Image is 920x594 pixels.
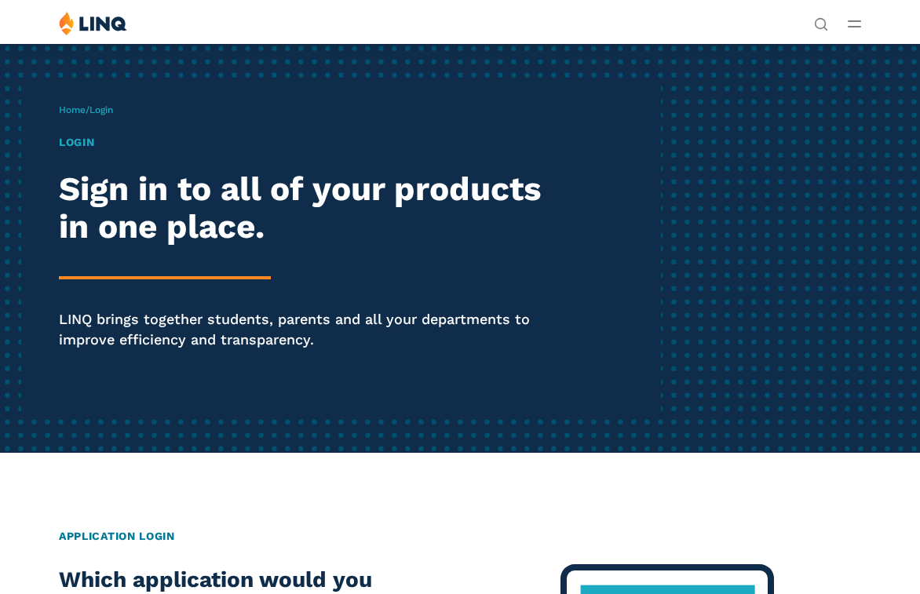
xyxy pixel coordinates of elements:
nav: Utility Navigation [814,11,828,30]
h1: Login [59,134,564,151]
button: Open Search Bar [814,16,828,30]
button: Open Main Menu [848,15,861,32]
h2: Sign in to all of your products in one place. [59,170,564,246]
span: / [59,104,113,115]
img: LINQ | K‑12 Software [59,11,127,35]
a: Home [59,104,86,115]
h2: Application Login [59,528,861,545]
p: LINQ brings together students, parents and all your departments to improve efficiency and transpa... [59,309,564,349]
span: Login [89,104,113,115]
